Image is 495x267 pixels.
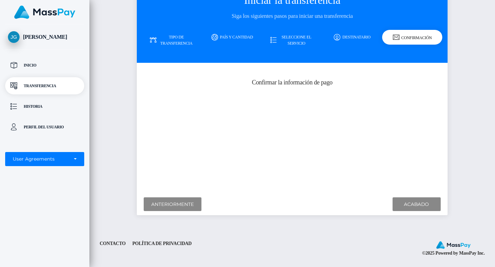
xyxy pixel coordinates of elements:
[5,34,84,40] span: [PERSON_NAME]
[130,238,194,249] a: Política de privacidad
[14,5,75,19] img: MassPay
[382,30,442,45] div: Confirmación
[5,57,84,74] a: Inicio
[436,241,471,249] img: MassPay
[8,81,81,91] p: Transferencia
[142,78,442,87] h5: Confirmar la información de pago
[322,31,382,43] a: Destinatario
[422,241,490,257] div: © 2025 Powered by MassPay Inc.
[144,197,201,211] input: Anteriormente
[8,122,81,132] p: Perfil del usuario
[393,197,441,211] input: Acabado
[8,60,81,70] p: Inicio
[5,98,84,115] a: Historia
[5,118,84,136] a: Perfil del usuario
[262,31,322,49] a: Seleccione el servicio
[5,77,84,94] a: Transferencia
[142,12,442,20] h3: Siga los siguientes pasos para iniciar una transferencia
[13,156,69,162] div: User Agreements
[97,238,128,249] a: Contacto
[5,152,84,166] button: User Agreements
[8,101,81,112] p: Historia
[202,31,262,43] a: País y cantidad
[142,31,202,49] a: Tipo de transferencia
